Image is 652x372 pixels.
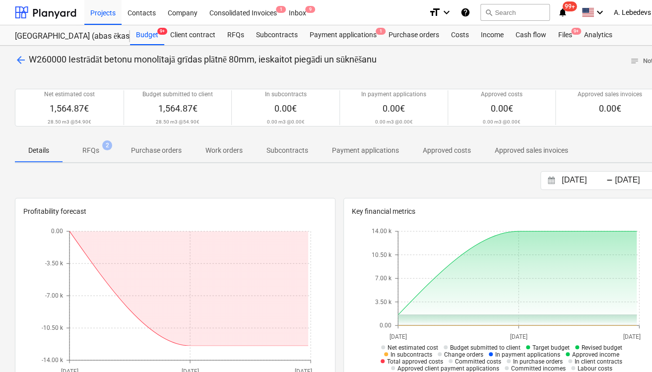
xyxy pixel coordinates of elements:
a: Cash flow [510,25,552,45]
tspan: -3.50 k [45,260,64,267]
tspan: 14.00 k [372,228,392,235]
span: 0.00€ [491,103,513,114]
span: In subcontracts [391,351,432,358]
tspan: 7.00 k [375,275,392,282]
span: 9 [305,6,315,13]
span: arrow_back [15,54,27,66]
span: Committed costs [455,358,501,365]
span: Committed incomes [511,365,566,372]
a: Costs [445,25,475,45]
a: Files9+ [552,25,578,45]
div: Files [552,25,578,45]
p: Purchase orders [131,145,182,156]
tspan: -14.00 k [42,357,64,364]
i: Knowledge base [460,6,470,18]
span: 0.00€ [598,103,621,114]
tspan: 0.00 [380,322,391,329]
tspan: [DATE] [510,333,527,340]
span: Total approved costs [387,358,443,365]
tspan: 10.50 k [372,251,392,258]
span: 2 [102,140,112,150]
tspan: [DATE] [390,333,407,340]
span: 9+ [157,28,167,35]
div: Payment applications [304,25,383,45]
span: 9+ [571,28,581,35]
span: In purchase orders [513,358,563,365]
a: Analytics [578,25,618,45]
p: Work orders [205,145,243,156]
p: Approved sales invoices [578,90,642,99]
span: 1 [376,28,386,35]
span: 0.00€ [383,103,405,114]
p: 0.00 m3 @ 0.00€ [375,119,412,125]
p: Details [27,145,51,156]
p: Payment applications [332,145,399,156]
a: Client contract [164,25,221,45]
a: RFQs [221,25,250,45]
p: 0.00 m3 @ 0.00€ [483,119,521,125]
p: Profitability forecast [23,206,327,217]
p: Net estimated cost [44,90,95,99]
input: Start Date [560,174,610,187]
a: Income [475,25,510,45]
p: Approved costs [481,90,522,99]
span: In client contracts [575,358,622,365]
span: 1 [276,6,286,13]
p: In payment applications [361,90,426,99]
p: In subcontracts [265,90,307,99]
span: W260000 Iestrādāt betonu monolītajā grīdas plātnē 80mm, ieskaitot piegādi un sūknēšanu [29,54,377,64]
span: 1,564.87€ [50,103,89,114]
div: Budget [130,25,164,45]
span: 1,564.87€ [158,103,197,114]
p: 0.00 m3 @ 0.00€ [267,119,305,125]
a: Purchase orders [383,25,445,45]
p: Subcontracts [266,145,308,156]
tspan: -10.50 k [42,324,64,331]
span: Target budget [532,344,570,351]
button: Search [480,4,550,21]
span: Labour costs [578,365,612,372]
p: 28.50 m3 @ 54.90€ [48,119,91,125]
i: keyboard_arrow_down [441,6,453,18]
div: - [606,178,613,184]
i: keyboard_arrow_down [594,6,606,18]
tspan: 3.50 k [375,299,392,306]
span: Approved client payment applications [397,365,499,372]
p: Approved costs [423,145,471,156]
span: A. Lebedevs [614,8,651,16]
div: [GEOGRAPHIC_DATA] (abas ēkas - PRJ2002936 un PRJ2002937) 2601965 [15,31,118,42]
span: In payment applications [495,351,560,358]
span: 99+ [563,1,577,11]
tspan: -7.00 k [45,292,64,299]
span: Net estimated cost [388,344,438,351]
span: 0.00€ [274,103,297,114]
button: Interact with the calendar and add the check-in date for your trip. [543,175,560,186]
i: notifications [558,6,568,18]
span: Budget submitted to client [450,344,521,351]
i: format_size [429,6,441,18]
span: search [485,8,493,16]
a: Budget9+ [130,25,164,45]
p: Approved sales invoices [495,145,568,156]
iframe: Chat Widget [602,324,652,372]
tspan: 0.00 [51,228,63,235]
p: Budget submitted to client [142,90,213,99]
p: RFQs [82,145,99,156]
span: Revised budget [582,344,622,351]
a: Payment applications1 [304,25,383,45]
a: Subcontracts [250,25,304,45]
span: Approved income [572,351,619,358]
span: notes [630,57,639,65]
p: 28.50 m3 @ 54.90€ [156,119,199,125]
span: Change orders [444,351,483,358]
